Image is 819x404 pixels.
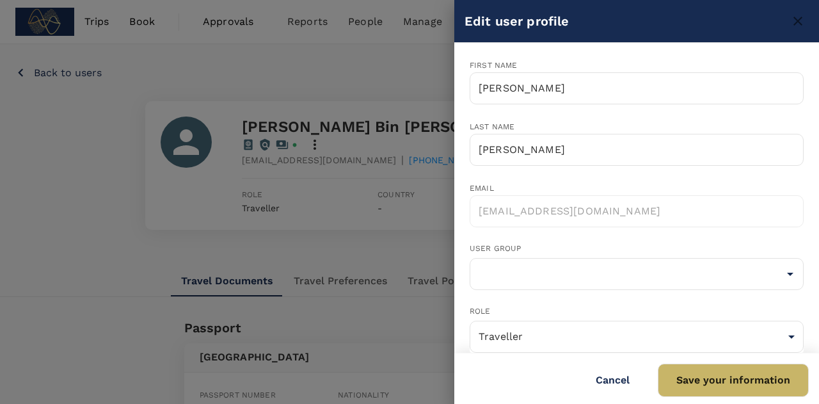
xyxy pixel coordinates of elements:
button: Open [781,265,799,283]
button: Cancel [578,364,648,396]
button: Save your information [658,364,809,397]
div: Edit user profile [465,11,787,31]
span: Role [470,305,804,318]
button: close [787,10,809,32]
span: Last name [470,122,514,131]
div: Traveller [470,321,804,353]
span: Email [470,184,494,193]
span: User group [470,243,804,255]
span: First name [470,61,518,70]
